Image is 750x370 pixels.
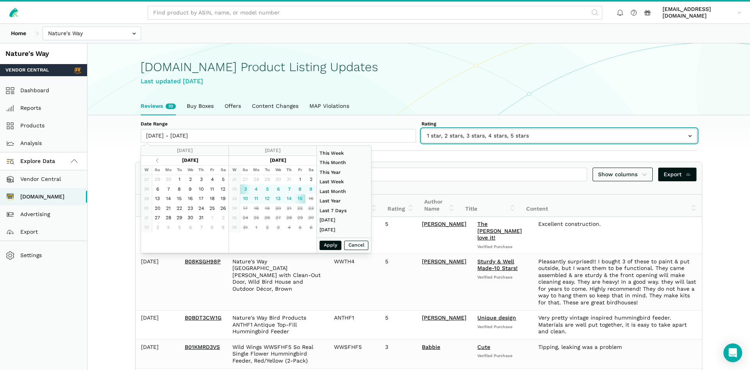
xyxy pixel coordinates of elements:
[380,310,416,340] td: 5
[152,165,163,175] th: Su
[185,184,196,194] td: 9
[295,175,305,185] td: 1
[658,168,697,181] a: Export
[419,195,460,217] th: Author Name: activate to sort column ascending
[196,204,207,213] td: 24
[664,170,691,179] span: Export
[477,275,527,280] span: Verified Purchase
[538,344,696,351] div: Tipping, leaking was a problem
[185,258,221,265] a: B08KSGH98P
[141,204,152,213] td: 30
[251,175,262,185] td: 28
[8,157,55,166] span: Explore Data
[273,194,284,204] td: 13
[329,310,380,340] td: ANTHF1
[135,97,181,115] a: Reviews32
[218,213,229,223] td: 2
[181,97,219,115] a: Buy Boxes
[262,223,273,232] td: 2
[477,353,527,359] span: Verified Purchase
[185,223,196,232] td: 6
[229,175,240,185] td: 31
[477,344,490,350] a: Cute
[240,184,251,194] td: 3
[43,27,141,40] input: Nature's Way
[229,223,240,232] td: 36
[174,175,185,185] td: 1
[207,184,218,194] td: 11
[662,6,735,20] span: [EMAIL_ADDRESS][DOMAIN_NAME]
[305,204,316,213] td: 23
[163,213,174,223] td: 28
[477,315,516,321] a: Unique design
[317,216,371,225] li: [DATE]
[141,77,697,86] div: Last updated [DATE]
[141,175,152,185] td: 27
[174,204,185,213] td: 22
[207,223,218,232] td: 8
[240,194,251,204] td: 10
[185,204,196,213] td: 23
[136,310,179,340] td: [DATE]
[152,184,163,194] td: 6
[421,129,697,143] input: 1 star, 2 stars, 3 stars, 4 stars, 5 stars
[329,254,380,311] td: WWTH4
[196,184,207,194] td: 10
[262,213,273,223] td: 26
[538,258,696,306] div: Pleasantly surprised!! I bought 3 of these to paint & put outside, but I want them to be function...
[240,204,251,213] td: 17
[317,168,371,177] li: This Year
[174,194,185,204] td: 15
[305,175,316,185] td: 2
[660,4,745,21] a: [EMAIL_ADDRESS][DOMAIN_NAME]
[196,165,207,175] th: Th
[207,194,218,204] td: 18
[422,344,440,350] a: Babbie
[163,184,174,194] td: 7
[317,177,371,187] li: Last Week
[218,175,229,185] td: 5
[251,156,305,166] th: [DATE]
[5,67,49,74] span: Vendor Central
[218,223,229,232] td: 9
[141,60,697,74] h1: [DOMAIN_NAME] Product Listing Updates
[598,170,647,179] span: Show columns
[227,254,329,311] td: Nature's Way [GEOGRAPHIC_DATA][PERSON_NAME] with Clean-Out Door, Wild Bird House and Outdoor Déco...
[229,204,240,213] td: 34
[305,213,316,223] td: 30
[218,204,229,213] td: 26
[380,340,416,369] td: 3
[196,194,207,204] td: 17
[538,221,696,228] div: Excellent construction.
[251,194,262,204] td: 11
[229,184,240,194] td: 32
[174,213,185,223] td: 29
[229,194,240,204] td: 33
[273,165,284,175] th: We
[240,213,251,223] td: 24
[273,184,284,194] td: 6
[218,194,229,204] td: 19
[152,175,163,185] td: 29
[317,158,371,168] li: This Month
[152,204,163,213] td: 20
[207,165,218,175] th: Fr
[284,194,295,204] td: 14
[380,254,416,311] td: 5
[320,241,341,250] button: Apply
[185,165,196,175] th: We
[136,183,702,194] div: Showing 1 to 10 of 32 reviews
[185,213,196,223] td: 30
[174,165,185,175] th: Tu
[295,223,305,232] td: 5
[163,156,218,166] th: [DATE]
[262,194,273,204] td: 12
[196,175,207,185] td: 3
[251,165,262,175] th: Mo
[421,121,697,128] label: Rating
[240,175,251,185] td: 27
[477,221,522,241] a: The [PERSON_NAME] love it!
[174,223,185,232] td: 5
[273,213,284,223] td: 27
[262,165,273,175] th: Tu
